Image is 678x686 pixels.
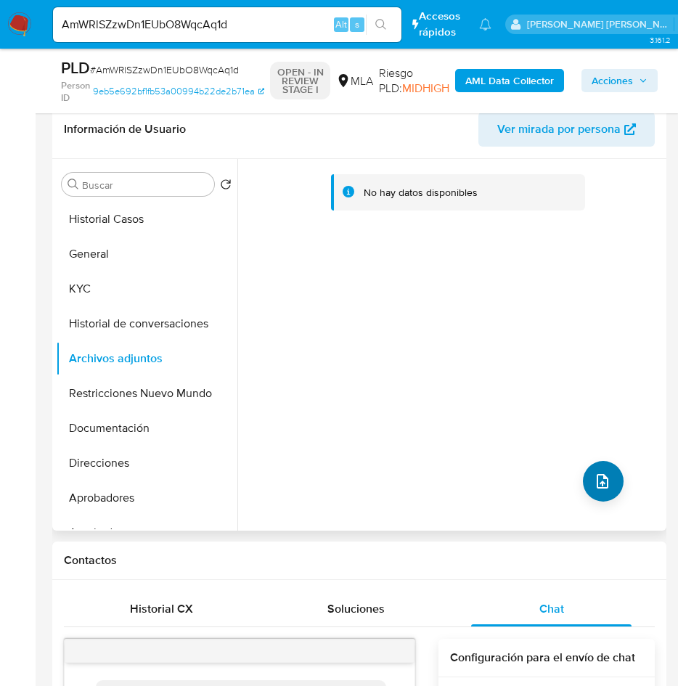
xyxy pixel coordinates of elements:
span: Chat [539,600,564,617]
span: Alt [335,17,347,31]
b: Person ID [61,79,90,105]
span: # AmWRlSZzwDn1EUbO8WqcAq1d [90,62,239,77]
button: Volver al orden por defecto [220,179,232,195]
span: Riesgo PLD: [379,65,449,97]
button: Ver mirada por persona [478,112,655,147]
h1: Contactos [64,553,655,568]
div: MLA [336,73,373,89]
span: MIDHIGH [402,80,449,97]
p: OPEN - IN REVIEW STAGE I [270,62,330,99]
p: lucia.neglia@mercadolibre.com [527,17,674,31]
button: Aprobadores [56,481,237,515]
button: KYC [56,271,237,306]
input: Buscar usuario o caso... [53,15,401,34]
a: Notificaciones [479,18,491,30]
button: Historial de conversaciones [56,306,237,341]
span: Historial CX [130,600,193,617]
button: upload-file [583,461,624,502]
span: Accesos rápidos [419,9,465,39]
button: Acciones [581,69,658,92]
h3: Configuración para el envío de chat [450,650,643,665]
button: AML Data Collector [455,69,564,92]
button: Archivos adjuntos [56,341,237,376]
span: 3.161.2 [650,34,671,46]
input: Buscar [82,179,208,192]
span: s [355,17,359,31]
button: Aprobados [56,515,237,550]
button: Buscar [68,179,79,190]
div: No hay datos disponibles [364,186,478,200]
a: 9eb5e692bf1fb53a00994b22de2b71ea [93,79,264,105]
button: Restricciones Nuevo Mundo [56,376,237,411]
button: Documentación [56,411,237,446]
span: Soluciones [327,600,385,617]
button: General [56,237,237,271]
b: PLD [61,56,90,79]
h1: Información de Usuario [64,122,186,136]
span: Ver mirada por persona [497,112,621,147]
b: AML Data Collector [465,69,554,92]
span: Acciones [592,69,633,92]
button: Historial Casos [56,202,237,237]
button: search-icon [366,15,396,35]
button: Direcciones [56,446,237,481]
